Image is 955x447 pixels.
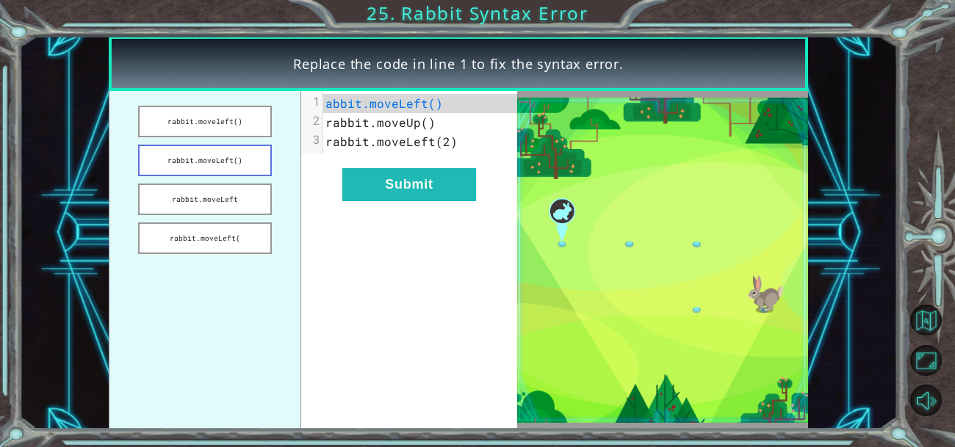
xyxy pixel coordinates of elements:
[342,168,476,201] button: Submit
[293,54,624,73] span: Replace the code in line 1 to fix the syntax error.
[301,113,322,128] div: 2
[138,183,272,215] button: rabbit.moveLeft
[517,98,808,422] img: Interactive Art
[301,132,322,147] div: 3
[325,134,458,149] span: rabbit.moveLeft(2)
[910,345,942,377] button: Maximize Browser
[325,95,443,111] span: abbit.moveLeft()
[138,222,272,254] button: rabbit.moveLeft(
[325,115,436,130] span: rabbit.moveUp()
[301,94,322,109] div: 1
[138,145,272,176] button: rabbit.moveLeft()
[910,305,942,336] button: Back to Map
[910,385,942,416] button: Mute
[138,106,272,137] button: rabbit.moveleft()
